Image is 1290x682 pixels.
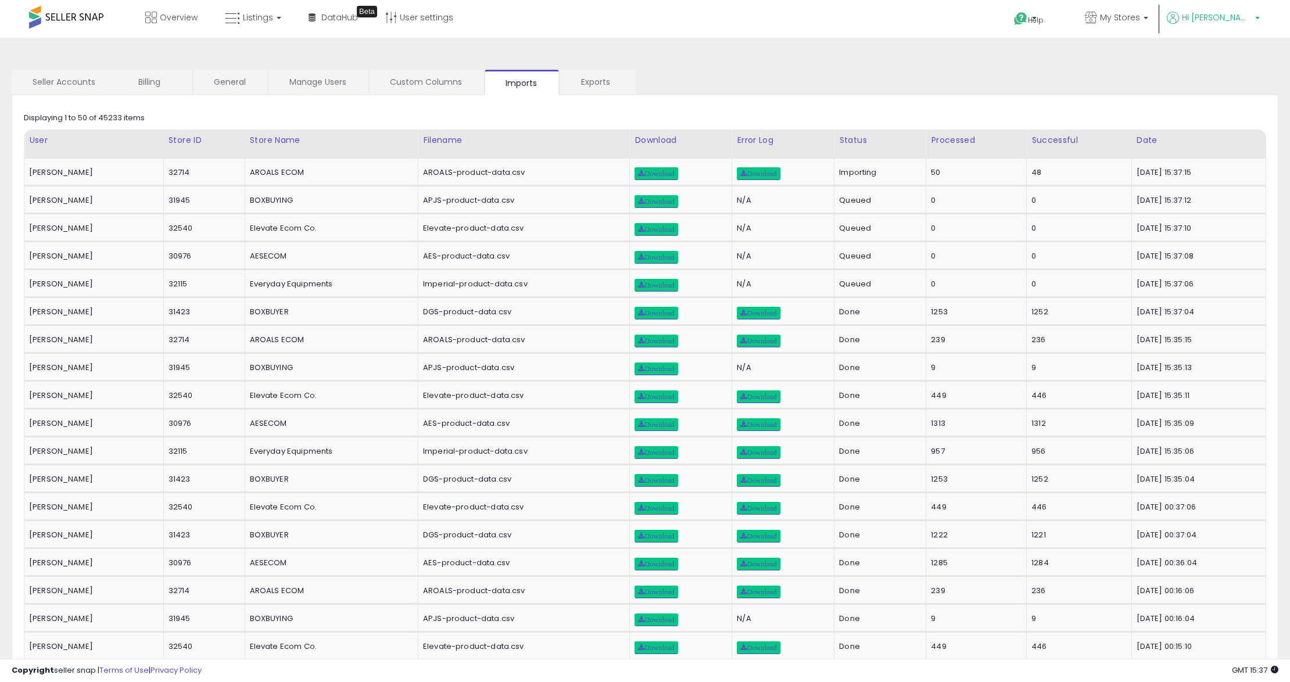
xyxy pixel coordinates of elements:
div: 30976 [169,558,236,568]
div: 449 [931,502,1017,512]
span: Download [638,588,674,595]
div: Queued [839,279,917,289]
div: Filename [423,134,625,146]
span: Download [638,338,674,344]
a: Custom Columns [369,70,483,94]
div: N/A [737,251,825,261]
div: N/A [737,362,825,373]
div: [PERSON_NAME] [29,474,155,484]
div: Done [839,530,917,540]
div: 31945 [169,362,236,373]
div: [DATE] 15:35:13 [1137,362,1257,373]
a: Help [1005,3,1066,38]
span: Download [638,533,674,540]
div: Imperial-product-data.csv [423,279,621,289]
div: Date [1137,134,1261,146]
div: [DATE] 00:36:04 [1137,558,1257,568]
div: AES-product-data.csv [423,558,621,568]
div: 50 [931,167,1017,178]
div: AROALS-product-data.csv [423,586,621,596]
div: Elevate Ecom Co. [250,390,409,401]
div: [PERSON_NAME] [29,613,155,624]
div: 1313 [931,418,1017,429]
div: Done [839,362,917,373]
div: Done [839,474,917,484]
a: Download [635,195,678,208]
div: [DATE] 15:37:15 [1137,167,1257,178]
div: [PERSON_NAME] [29,195,155,206]
div: [PERSON_NAME] [29,390,155,401]
div: 236 [1031,586,1123,596]
a: Download [635,613,678,626]
div: Elevate-product-data.csv [423,641,621,652]
div: 9 [931,362,1017,373]
a: Download [635,641,678,654]
div: APJS-product-data.csv [423,613,621,624]
div: N/A [737,195,825,206]
span: Download [740,505,776,512]
div: 32540 [169,502,236,512]
a: Download [737,530,780,543]
span: My Stores [1100,12,1140,23]
div: Tooltip anchor [357,6,377,17]
a: Download [635,362,678,375]
a: Download [635,279,678,292]
a: Download [737,474,780,487]
span: Download [740,449,776,456]
a: General [193,70,267,94]
div: AES-product-data.csv [423,418,621,429]
div: APJS-product-data.csv [423,195,621,206]
div: 31423 [169,307,236,317]
div: 449 [931,390,1017,401]
div: 0 [931,223,1017,234]
div: Done [839,641,917,652]
div: Done [839,502,917,512]
a: Download [635,335,678,347]
div: User [29,134,159,146]
div: [DATE] 00:37:04 [1137,530,1257,540]
a: Download [635,223,678,236]
a: Download [635,307,678,320]
div: 9 [1031,613,1123,624]
div: Elevate Ecom Co. [250,502,409,512]
div: [PERSON_NAME] [29,418,155,429]
div: [PERSON_NAME] [29,167,155,178]
div: Elevate Ecom Co. [250,223,409,234]
div: Displaying 1 to 50 of 45233 items [24,113,145,124]
span: Download [638,616,674,623]
div: DGS-product-data.csv [423,530,621,540]
div: [PERSON_NAME] [29,223,155,234]
div: Store ID [169,134,240,146]
div: [PERSON_NAME] [29,362,155,373]
div: 0 [1031,195,1123,206]
span: Download [740,644,776,651]
div: Queued [839,223,917,234]
span: Download [638,310,674,317]
span: Download [638,170,674,177]
div: [PERSON_NAME] [29,446,155,457]
div: [DATE] 15:35:06 [1137,446,1257,457]
div: 1253 [931,307,1017,317]
span: 2025-10-7 15:37 GMT [1232,665,1278,676]
div: Store Name [250,134,413,146]
span: Download [638,449,674,456]
div: 32540 [169,641,236,652]
a: Download [635,167,678,180]
div: 1253 [931,474,1017,484]
div: AROALS ECOM [250,167,409,178]
div: 32540 [169,223,236,234]
span: Hi [PERSON_NAME] [1182,12,1252,23]
div: 446 [1031,502,1123,512]
div: 236 [1031,335,1123,345]
div: Done [839,390,917,401]
div: Elevate-product-data.csv [423,502,621,512]
div: Processed [931,134,1022,146]
div: Done [839,558,917,568]
div: [DATE] 15:37:10 [1137,223,1257,234]
a: Download [737,558,780,570]
div: Queued [839,195,917,206]
a: Download [635,502,678,515]
div: 1285 [931,558,1017,568]
span: Download [740,477,776,484]
div: Done [839,307,917,317]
